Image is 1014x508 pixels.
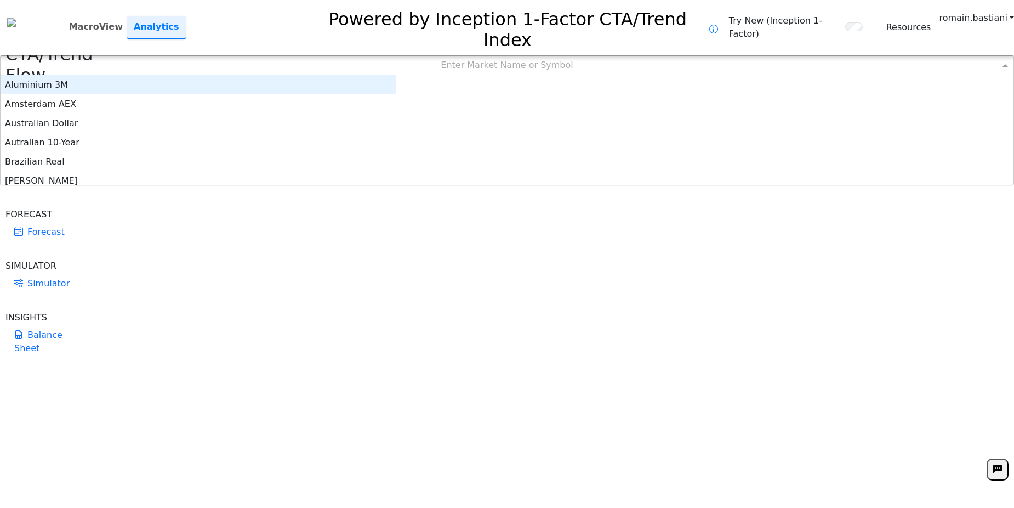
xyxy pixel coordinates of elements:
a: romain.bastiani [939,12,1014,25]
h2: Powered by Inception 1-Factor CTA/Trend Index [306,4,709,51]
div: Autralian 10-Year [1,133,396,152]
a: Analytics [127,16,186,39]
div: Enter Market Name or Symbol [1,56,1013,75]
div: INSIGHTS [5,311,79,324]
div: FORECAST [5,208,79,221]
a: Simulator [5,273,79,295]
a: MacroView [65,16,127,38]
div: [PERSON_NAME] [1,171,396,190]
div: Amsterdam AEX [1,94,396,114]
div: Aluminium 3M [1,75,396,94]
a: Forecast [5,221,79,243]
div: grid [1,75,396,185]
a: Resources [886,21,931,34]
div: Australian Dollar [1,114,396,133]
a: Balance Sheet [5,324,79,359]
img: logo%20black.png [7,18,16,27]
span: Try New (Inception 1-Factor) [729,14,840,41]
div: Brazilian Real [1,152,396,171]
div: SIMULATOR [5,259,79,273]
